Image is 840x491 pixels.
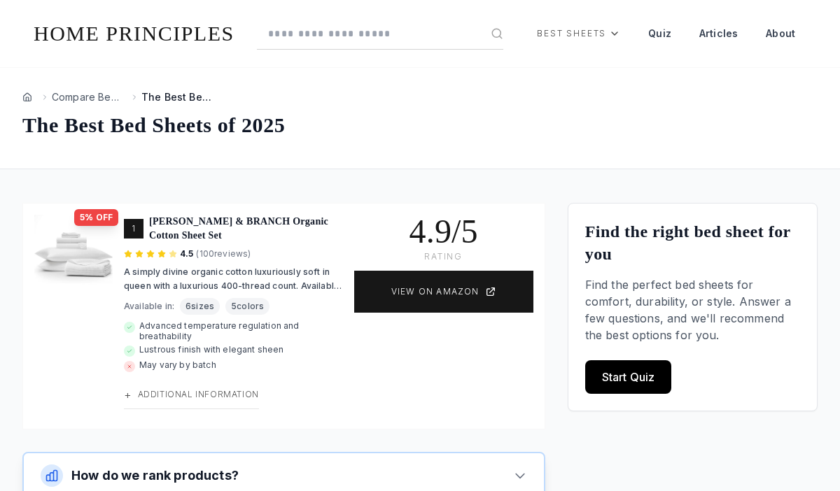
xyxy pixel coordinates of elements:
div: 4.9/5 [354,215,533,248]
span: May vary by batch [139,360,343,370]
span: + [124,386,132,403]
div: 1 [124,219,143,239]
a: HOME PRINCIPLES [34,22,234,45]
nav: Breadcrumb [22,90,818,104]
span: The Best Bed Sheets of 2025 [141,90,211,104]
a: Compare Bed ... [52,90,122,104]
div: Best Sheets [526,17,631,50]
a: Go to homepage [22,92,32,102]
span: 4.5 [180,248,193,259]
a: Quiz [637,17,682,50]
span: 5 color s [225,298,269,315]
div: 5 % OFF [74,209,118,226]
span: Advanced temperature regulation and breathability [139,320,343,341]
span: ( 100 reviews) [196,248,251,259]
div: Rating [354,251,533,262]
h3: [PERSON_NAME] & BRANCH Organic Cotton Sheet Set [149,215,343,243]
p: Find the perfect bed sheets for comfort, durability, or style. Answer a few questions, and we'll ... [585,276,800,343]
span: Lustrous finish with elegant sheen [139,344,343,355]
span: Available in: [124,301,174,312]
img: BOLL & BRANCH Organic Cotton Sheet Set [34,215,113,293]
a: Start Quiz [585,360,672,394]
h1: The Best Bed Sheets of 2025 [22,113,818,138]
a: Articles [688,17,749,50]
a: VIEW ON AMAZON [354,271,533,313]
h3: Find the right bed sheet for you [585,220,800,265]
button: +Additional Information [124,380,259,409]
span: 6 size s [180,298,220,315]
p: A simply divine organic cotton luxuriously soft in queen with a luxurious 400-thread count. Avail... [124,265,343,292]
span: How do we rank products? [71,466,239,485]
span: Additional Information [138,389,259,400]
span: VIEW ON AMAZON [391,286,479,297]
a: About [755,17,806,50]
